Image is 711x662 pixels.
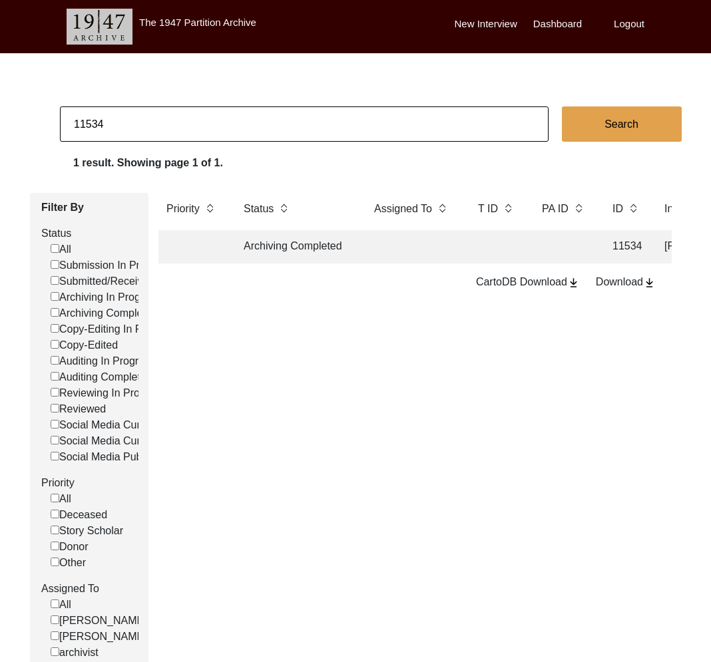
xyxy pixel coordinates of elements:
img: sort-button.png [628,201,638,216]
label: Status [244,201,274,217]
img: header-logo.png [67,9,132,45]
img: download-button.png [643,277,656,289]
img: sort-button.png [437,201,447,216]
label: Priority [166,201,200,217]
button: Search [562,106,682,142]
label: Dashboard [533,17,582,32]
label: Logout [614,17,644,32]
input: Other [51,558,59,566]
input: Copy-Edited [51,340,59,349]
input: Auditing Completed [51,372,59,381]
input: Auditing In Progress [51,356,59,365]
label: All [51,491,71,507]
input: [PERSON_NAME] [51,631,59,640]
label: Archiving Completed [51,305,158,321]
input: Archiving Completed [51,308,59,317]
div: CartoDB Download [476,274,580,290]
label: Auditing In Progress [51,353,155,369]
input: Submitted/Received [51,276,59,285]
label: Submission In Progress [51,257,172,273]
label: All [51,242,71,257]
label: 1 result. Showing page 1 of 1. [73,155,223,171]
label: Story Scholar [51,523,123,539]
input: Social Media Curated [51,436,59,444]
td: Archiving Completed [236,230,355,263]
input: All [51,599,59,608]
img: sort-button.png [503,201,513,216]
input: Story Scholar [51,526,59,534]
label: Reviewed [51,401,106,417]
input: archivist [51,647,59,656]
td: 11534 [604,230,646,263]
input: All [51,494,59,502]
label: Deceased [51,507,107,523]
label: T ID [478,201,498,217]
input: [PERSON_NAME] [51,615,59,624]
input: Donor [51,542,59,550]
label: Social Media Curation In Progress [51,417,221,433]
input: Archiving In Progress [51,292,59,301]
input: Reviewing In Progress [51,388,59,397]
label: All [51,597,71,613]
label: [PERSON_NAME] [51,629,147,645]
label: ID [612,201,623,217]
input: Deceased [51,510,59,518]
input: Social Media Published [51,452,59,460]
img: sort-button.png [574,201,583,216]
label: New Interview [455,17,517,32]
label: Social Media Curated [51,433,161,449]
label: Priority [41,475,138,491]
label: archivist [51,645,99,661]
label: [PERSON_NAME] [51,613,147,629]
input: Copy-Editing In Progress [51,324,59,333]
div: Download [596,274,656,290]
label: Archiving In Progress [51,289,160,305]
input: Search... [60,106,549,142]
img: sort-button.png [205,201,214,216]
label: Reviewing In Progress [51,385,166,401]
label: Social Media Published [51,449,170,465]
label: Status [41,226,138,242]
label: Auditing Completed [51,369,152,385]
label: Assigned To [374,201,432,217]
label: PA ID [542,201,569,217]
img: download-button.png [567,277,580,289]
label: Copy-Editing In Progress [51,321,178,337]
label: The 1947 Partition Archive [139,17,256,28]
img: sort-button.png [279,201,288,216]
input: Reviewed [51,404,59,413]
input: Submission In Progress [51,260,59,269]
label: Copy-Edited [51,337,118,353]
label: Assigned To [41,581,138,597]
label: Other [51,555,86,571]
label: Filter By [41,200,138,216]
label: Submitted/Received [51,273,154,289]
label: Donor [51,539,89,555]
input: Social Media Curation In Progress [51,420,59,428]
input: All [51,244,59,253]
